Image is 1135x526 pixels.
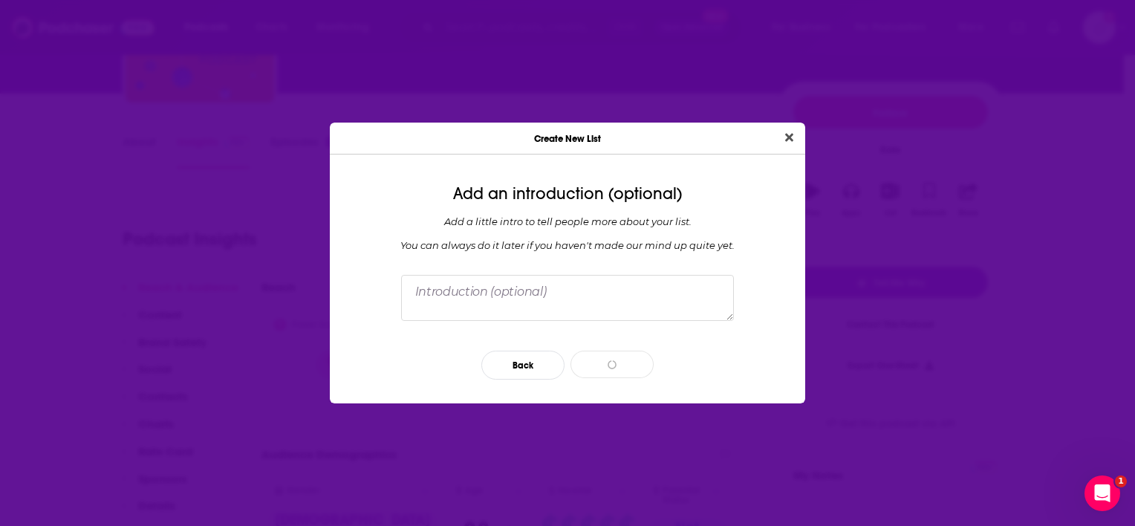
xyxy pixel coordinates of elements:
button: Close [779,129,799,147]
button: Back [481,351,565,380]
div: Create New List [330,123,805,155]
iframe: Intercom live chat [1084,475,1120,511]
div: Add a little intro to tell people more about your list. You can always do it later if you haven '... [342,215,793,251]
span: 1 [1115,475,1127,487]
div: Add an introduction (optional) [342,184,793,204]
